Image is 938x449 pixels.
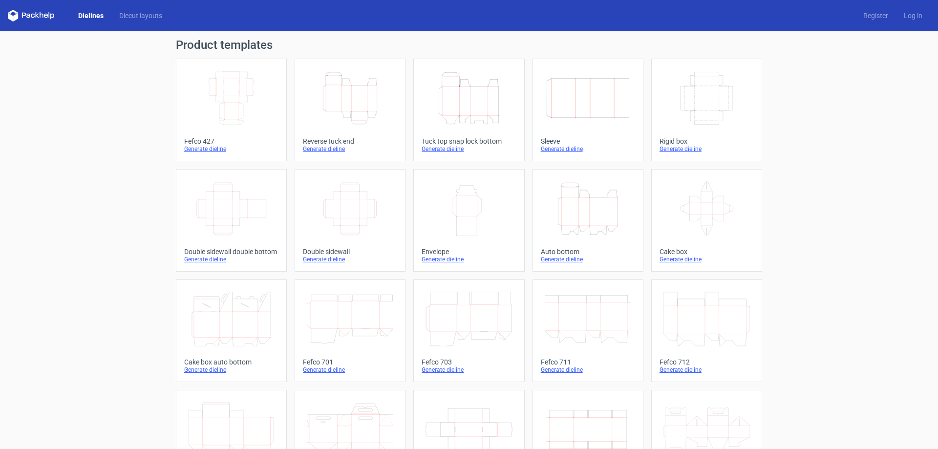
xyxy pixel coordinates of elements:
[896,11,930,21] a: Log in
[70,11,111,21] a: Dielines
[184,248,278,256] div: Double sidewall double bottom
[422,358,516,366] div: Fefco 703
[176,279,287,382] a: Cake box auto bottomGenerate dieline
[533,279,643,382] a: Fefco 711Generate dieline
[303,358,397,366] div: Fefco 701
[660,137,754,145] div: Rigid box
[422,145,516,153] div: Generate dieline
[176,59,287,161] a: Fefco 427Generate dieline
[413,279,524,382] a: Fefco 703Generate dieline
[660,256,754,263] div: Generate dieline
[303,366,397,374] div: Generate dieline
[660,145,754,153] div: Generate dieline
[184,137,278,145] div: Fefco 427
[541,256,635,263] div: Generate dieline
[533,59,643,161] a: SleeveGenerate dieline
[303,256,397,263] div: Generate dieline
[176,39,762,51] h1: Product templates
[295,59,405,161] a: Reverse tuck endGenerate dieline
[176,169,287,272] a: Double sidewall double bottomGenerate dieline
[660,366,754,374] div: Generate dieline
[533,169,643,272] a: Auto bottomGenerate dieline
[660,358,754,366] div: Fefco 712
[855,11,896,21] a: Register
[660,248,754,256] div: Cake box
[422,248,516,256] div: Envelope
[303,137,397,145] div: Reverse tuck end
[184,366,278,374] div: Generate dieline
[184,145,278,153] div: Generate dieline
[651,169,762,272] a: Cake boxGenerate dieline
[303,145,397,153] div: Generate dieline
[111,11,170,21] a: Diecut layouts
[422,366,516,374] div: Generate dieline
[422,137,516,145] div: Tuck top snap lock bottom
[541,358,635,366] div: Fefco 711
[541,145,635,153] div: Generate dieline
[303,248,397,256] div: Double sidewall
[541,248,635,256] div: Auto bottom
[295,279,405,382] a: Fefco 701Generate dieline
[422,256,516,263] div: Generate dieline
[184,256,278,263] div: Generate dieline
[295,169,405,272] a: Double sidewallGenerate dieline
[541,366,635,374] div: Generate dieline
[651,59,762,161] a: Rigid boxGenerate dieline
[541,137,635,145] div: Sleeve
[651,279,762,382] a: Fefco 712Generate dieline
[184,358,278,366] div: Cake box auto bottom
[413,59,524,161] a: Tuck top snap lock bottomGenerate dieline
[413,169,524,272] a: EnvelopeGenerate dieline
